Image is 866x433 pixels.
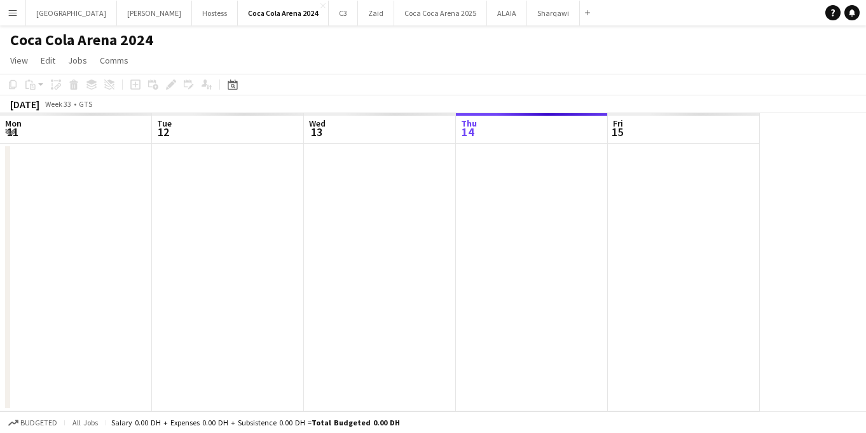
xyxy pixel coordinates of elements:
[155,125,172,139] span: 12
[10,31,153,50] h1: Coca Cola Arena 2024
[3,125,22,139] span: 11
[487,1,527,25] button: ALAIA
[41,55,55,66] span: Edit
[26,1,117,25] button: [GEOGRAPHIC_DATA]
[238,1,329,25] button: Coca Cola Arena 2024
[111,418,400,427] div: Salary 0.00 DH + Expenses 0.00 DH + Subsistence 0.00 DH =
[307,125,326,139] span: 13
[192,1,238,25] button: Hostess
[100,55,128,66] span: Comms
[157,118,172,129] span: Tue
[459,125,477,139] span: 14
[79,99,92,109] div: GTS
[613,118,623,129] span: Fri
[20,418,57,427] span: Budgeted
[329,1,358,25] button: C3
[5,52,33,69] a: View
[68,55,87,66] span: Jobs
[309,118,326,129] span: Wed
[63,52,92,69] a: Jobs
[358,1,394,25] button: Zaid
[10,55,28,66] span: View
[117,1,192,25] button: [PERSON_NAME]
[394,1,487,25] button: Coca Coca Arena 2025
[6,416,59,430] button: Budgeted
[312,418,400,427] span: Total Budgeted 0.00 DH
[461,118,477,129] span: Thu
[611,125,623,139] span: 15
[42,99,74,109] span: Week 33
[36,52,60,69] a: Edit
[5,118,22,129] span: Mon
[527,1,580,25] button: Sharqawi
[10,98,39,111] div: [DATE]
[70,418,100,427] span: All jobs
[95,52,134,69] a: Comms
